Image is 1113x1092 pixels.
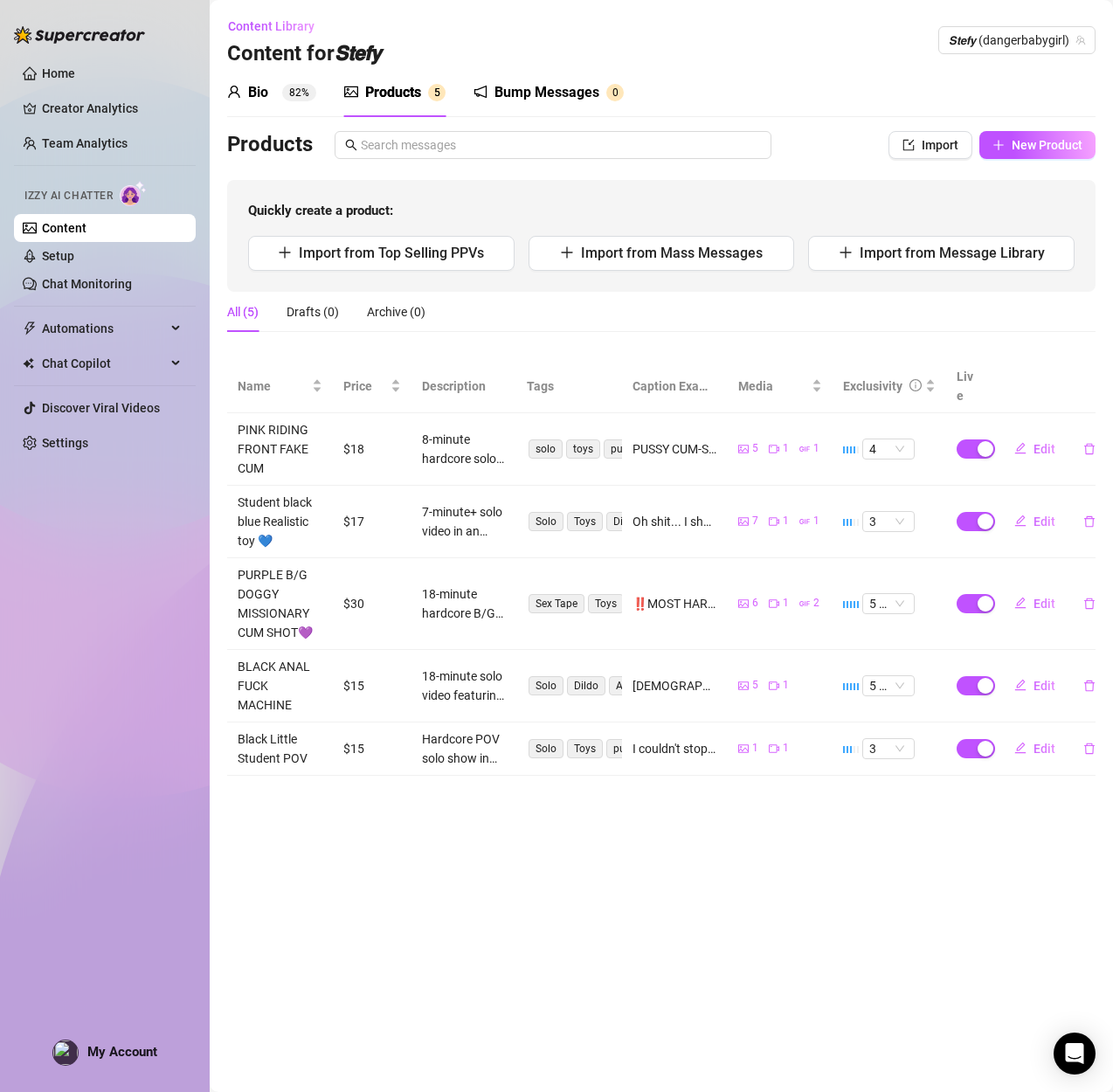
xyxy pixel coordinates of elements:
[227,40,381,68] h3: Content for 𝙎𝙩𝙚𝙛𝙮
[529,512,563,531] span: Solo
[227,360,333,413] th: Name
[1014,679,1027,691] span: edit
[633,512,717,531] div: Oh shit... I shoved that plug so deep in my ass then rode my biggest realistic dildo so hard in r...
[228,19,315,33] span: Content Library
[622,360,728,413] th: Caption Example
[813,595,819,612] span: 2
[120,181,147,206] img: AI Chatter
[42,66,75,80] a: Home
[1033,442,1055,456] span: Edit
[738,377,809,396] span: Media
[869,739,908,758] span: 3
[606,84,624,101] sup: 0
[769,516,779,527] span: video-camera
[888,131,972,159] button: Import
[633,439,717,459] div: PUSSY CUM-SHOT 😳💥💦 Riding that huge beast head-on 🍆, shaking with pleasure and dripping cream 💦… ...
[843,377,902,396] div: Exclusivity
[922,138,958,152] span: Import
[367,302,425,321] div: Archive (0)
[1069,590,1110,618] button: delete
[783,677,789,694] span: 1
[248,82,268,103] div: Bio
[560,245,574,259] span: plus
[738,598,749,609] span: picture
[494,82,599,103] div: Bump Messages
[333,486,411,558] td: $17
[808,236,1075,271] button: Import from Message Library
[42,249,74,263] a: Setup
[633,739,717,758] div: I couldn't stop touching myself in this tight lil skirt o Got so wet playing slow and teasing... ...
[227,85,241,99] span: user
[333,650,411,722] td: $15
[361,135,761,155] input: Search messages
[422,502,507,541] div: 7-minute+ solo video in an intimate POV style: I play with my favorite butt plug before mounting ...
[633,676,717,695] div: [DEMOGRAPHIC_DATA], my ass is glistening… I rammed that black anal fuck machine deep inside me, f...
[860,245,1045,261] span: Import from Message Library
[1000,435,1069,463] button: Edit
[566,439,600,459] span: toys
[1000,672,1069,700] button: Edit
[909,379,922,391] span: info-circle
[278,245,292,259] span: plus
[529,439,563,459] span: solo
[1014,742,1027,754] span: edit
[869,439,908,459] span: 4
[1083,443,1096,455] span: delete
[738,516,749,527] span: picture
[411,360,517,413] th: Description
[53,1040,78,1065] img: profilePics%2Fqht6QgC3YSM5nHrYR1G2uRKaphB3.jpeg
[604,439,646,459] span: pussy
[1083,743,1096,755] span: delete
[227,558,333,650] td: PURPLE B/G DOGGY MISSIONARY CUM SHOT💜
[282,84,316,101] sup: 82%
[333,722,411,776] td: $15
[869,594,908,613] span: 5 🔥
[839,245,853,259] span: plus
[738,681,749,691] span: picture
[752,595,758,612] span: 6
[1000,735,1069,763] button: Edit
[287,302,339,321] div: Drafts (0)
[529,236,795,271] button: Import from Mass Messages
[1069,735,1110,763] button: delete
[42,349,166,377] span: Chat Copilot
[869,512,908,531] span: 3
[87,1044,157,1060] span: My Account
[1000,508,1069,536] button: Edit
[946,360,990,413] th: Live
[23,321,37,335] span: thunderbolt
[333,413,411,486] td: $18
[783,740,789,757] span: 1
[752,677,758,694] span: 5
[1033,742,1055,756] span: Edit
[1083,515,1096,528] span: delete
[248,236,515,271] button: Import from Top Selling PPVs
[992,139,1005,151] span: plus
[365,82,421,103] div: Products
[606,739,648,758] span: pussy
[949,27,1085,53] span: 𝙎𝙩𝙚𝙛𝙮 (dangerbabygirl)
[474,85,487,99] span: notification
[813,513,819,529] span: 1
[738,444,749,454] span: picture
[1069,672,1110,700] button: delete
[333,558,411,650] td: $30
[752,513,758,529] span: 7
[299,245,484,261] span: Import from Top Selling PPVs
[813,440,819,457] span: 1
[42,277,132,291] a: Chat Monitoring
[428,84,446,101] sup: 5
[422,667,507,705] div: 18-minute solo video featuring a black anal fuck machine. Performer uses the device at multiple s...
[23,357,34,370] img: Chat Copilot
[42,136,128,150] a: Team Analytics
[227,302,259,321] div: All (5)
[783,440,789,457] span: 1
[1014,442,1027,454] span: edit
[344,85,358,99] span: picture
[248,203,393,218] strong: Quickly create a product:
[14,26,145,44] img: logo-BBDzfeDw.svg
[1054,1033,1096,1075] div: Open Intercom Messenger
[1033,515,1055,529] span: Edit
[769,681,779,691] span: video-camera
[227,722,333,776] td: Black Little Student POV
